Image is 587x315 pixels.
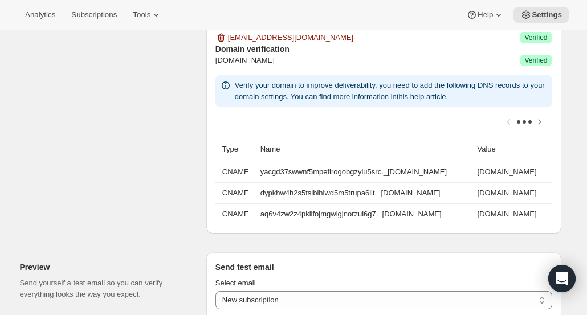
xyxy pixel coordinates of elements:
span: Settings [532,10,562,19]
span: Analytics [25,10,55,19]
td: [DOMAIN_NAME] [474,162,552,182]
button: Help [459,7,511,23]
th: CNAME [215,162,257,182]
span: Verified [524,56,547,65]
div: Open Intercom Messenger [548,265,576,292]
td: aq6v4zw2z4pkllfojmgwlgjnorzui6g7._[DOMAIN_NAME] [257,203,474,224]
span: Subscriptions [71,10,117,19]
button: Tools [126,7,169,23]
h2: Preview [20,261,188,273]
h3: Send test email [215,261,552,273]
p: Verify your domain to improve deliverability, you need to add the following DNS records to your d... [235,80,548,103]
span: Help [478,10,493,19]
button: Subscriptions [64,7,124,23]
button: Analytics [18,7,62,23]
td: [DOMAIN_NAME] [474,203,552,224]
button: [EMAIL_ADDRESS][DOMAIN_NAME] [209,28,360,47]
h3: Domain verification [215,43,552,55]
button: Settings [513,7,569,23]
p: Send yourself a test email so you can verify everything looks the way you expect. [20,277,188,300]
span: [EMAIL_ADDRESS][DOMAIN_NAME] [228,32,353,43]
button: Scroll table right one column [532,114,548,130]
span: [DOMAIN_NAME] [215,55,275,66]
th: CNAME [215,203,257,224]
span: Select email [215,279,256,287]
a: this help article [397,92,446,101]
th: Type [215,137,257,162]
td: [DOMAIN_NAME] [474,182,552,203]
td: yacgd37swwnf5mpeflrogobgzyiu5src._[DOMAIN_NAME] [257,162,474,182]
th: Name [257,137,474,162]
td: dypkhw4h2s5tsibihiwd5m5trupa6lit._[DOMAIN_NAME] [257,182,474,203]
th: CNAME [215,182,257,203]
span: Tools [133,10,150,19]
th: Value [474,137,552,162]
span: Verified [524,33,547,42]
